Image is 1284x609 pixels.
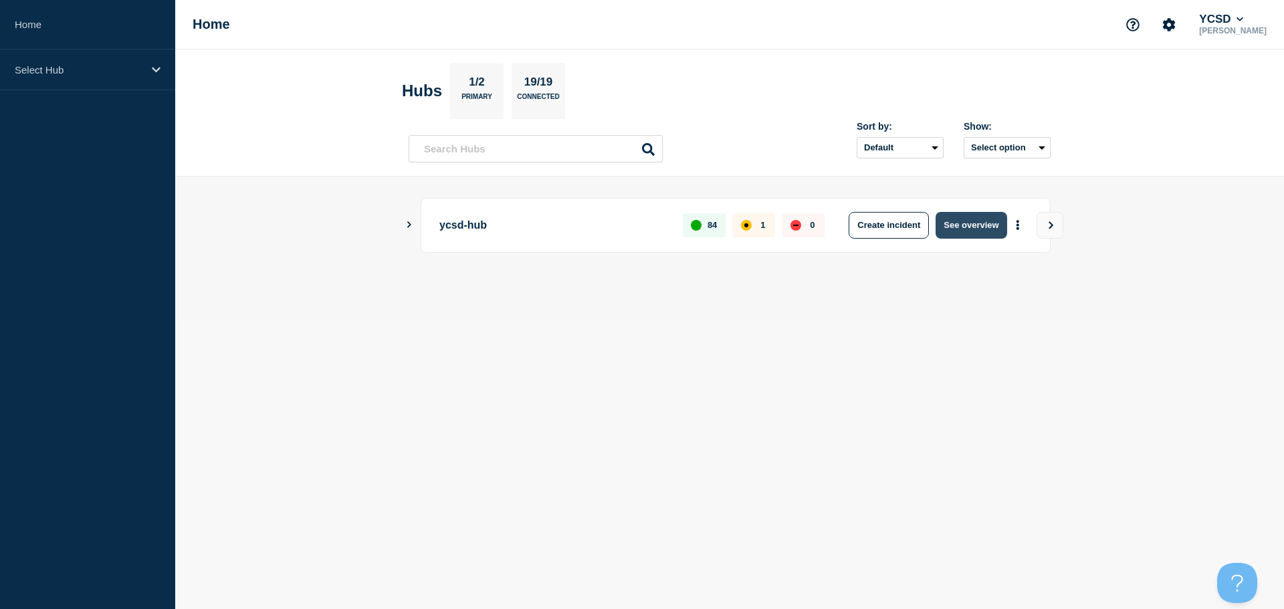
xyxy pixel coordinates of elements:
[409,135,663,162] input: Search Hubs
[741,220,752,231] div: affected
[1217,563,1257,603] iframe: Help Scout Beacon - Open
[790,220,801,231] div: down
[15,64,143,76] p: Select Hub
[760,220,765,230] p: 1
[849,212,929,239] button: Create incident
[857,137,944,158] select: Sort by
[964,137,1051,158] button: Select option
[406,220,413,230] button: Show Connected Hubs
[1155,11,1183,39] button: Account settings
[1196,13,1246,26] button: YCSD
[708,220,717,230] p: 84
[193,17,230,32] h1: Home
[1009,213,1027,237] button: More actions
[964,121,1051,132] div: Show:
[857,121,944,132] div: Sort by:
[810,220,815,230] p: 0
[464,76,490,93] p: 1/2
[1037,212,1063,239] button: View
[461,93,492,107] p: Primary
[519,76,558,93] p: 19/19
[691,220,702,231] div: up
[1119,11,1147,39] button: Support
[439,212,667,239] p: ycsd-hub
[517,93,559,107] p: Connected
[936,212,1006,239] button: See overview
[1196,26,1269,35] p: [PERSON_NAME]
[402,82,442,100] h2: Hubs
